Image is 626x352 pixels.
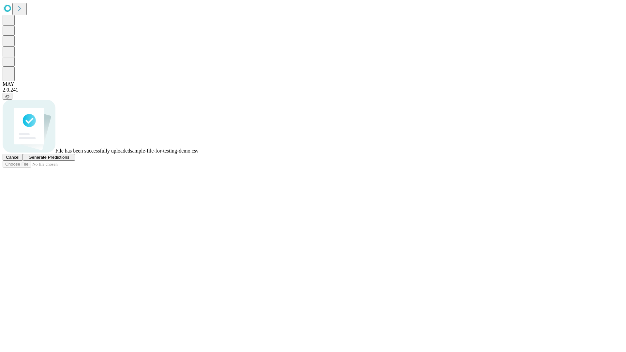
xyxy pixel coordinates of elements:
span: @ [5,94,10,99]
button: @ [3,93,12,100]
button: Generate Predictions [23,154,75,161]
span: File has been successfully uploaded [55,148,130,154]
span: Generate Predictions [28,155,69,160]
button: Cancel [3,154,23,161]
span: sample-file-for-testing-demo.csv [130,148,199,154]
div: MAY [3,81,623,87]
span: Cancel [6,155,20,160]
div: 2.0.241 [3,87,623,93]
